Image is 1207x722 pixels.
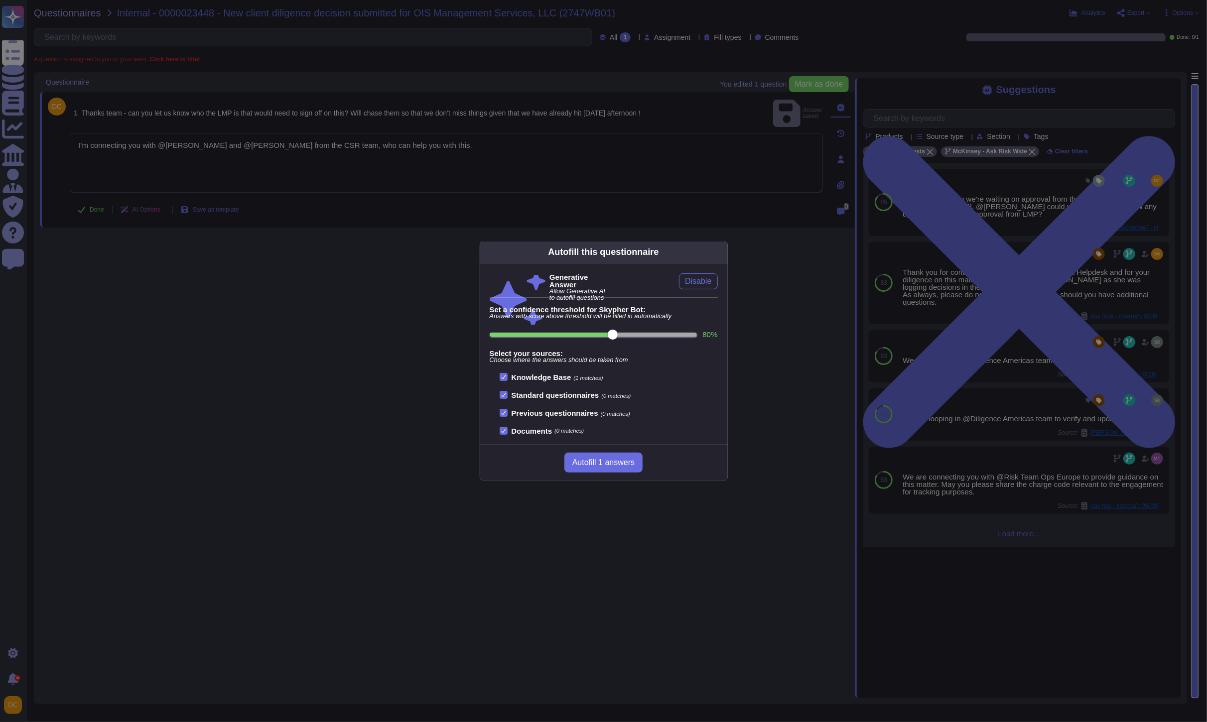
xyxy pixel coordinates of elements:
b: Previous questionnaires [512,409,598,417]
b: Generative Answer [549,273,606,288]
span: (0 matches) [601,393,631,399]
span: (1 matches) [574,375,603,381]
button: Disable [679,273,717,289]
b: Documents [512,427,552,435]
button: Autofill 1 answers [564,453,643,473]
span: Choose where the answers should be taken from [490,357,718,363]
b: Standard questionnaires [512,391,599,399]
span: Allow Generative AI to autofill questions [549,288,606,301]
span: Answers with score above threshold will be filled in automatically [490,313,718,320]
span: Disable [685,277,711,285]
div: Autofill this questionnaire [548,245,659,259]
span: Autofill 1 answers [572,459,635,467]
span: (0 matches) [601,411,630,417]
label: 80 % [702,331,717,338]
span: (0 matches) [554,428,584,434]
b: Knowledge Base [512,373,571,381]
b: Select your sources: [490,350,718,357]
b: Set a confidence threshold for Skypher Bot: [490,306,718,313]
